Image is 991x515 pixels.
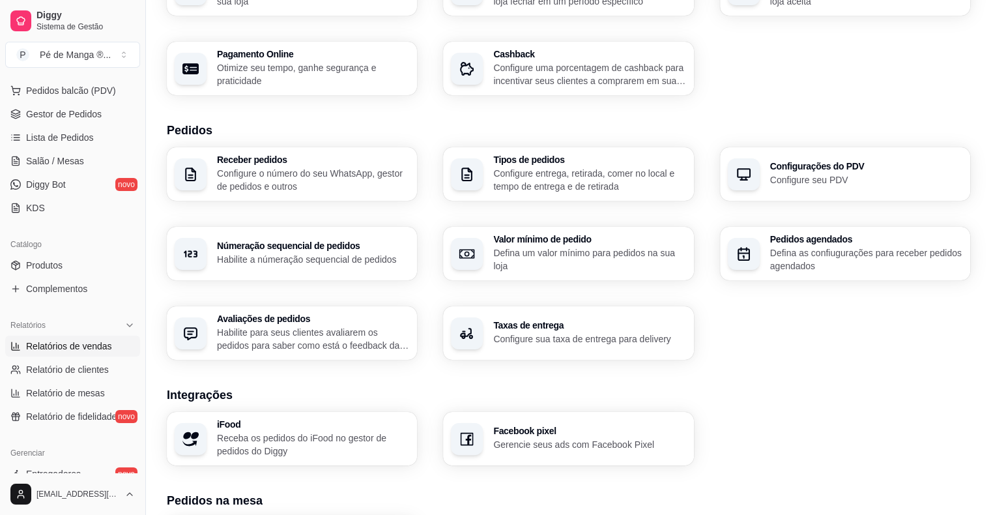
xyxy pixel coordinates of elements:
span: Salão / Mesas [26,154,84,168]
p: Habilite para seus clientes avaliarem os pedidos para saber como está o feedback da sua loja [217,326,409,352]
h3: Facebook pixel [493,426,685,435]
a: DiggySistema de Gestão [5,5,140,37]
button: Pedidos agendadosDefina as confiugurações para receber pedidos agendados [720,227,970,280]
button: Receber pedidosConfigure o número do seu WhatsApp, gestor de pedidos e outros [167,147,417,201]
p: Configure o número do seu WhatsApp, gestor de pedidos e outros [217,167,409,193]
span: Lista de Pedidos [26,131,94,144]
a: Produtos [5,255,140,276]
a: Lista de Pedidos [5,127,140,148]
span: [EMAIL_ADDRESS][DOMAIN_NAME] [36,489,119,499]
p: Receba os pedidos do iFood no gestor de pedidos do Diggy [217,432,409,458]
span: Complementos [26,282,87,295]
h3: Pedidos [167,121,970,140]
p: Habilite a númeração sequencial de pedidos [217,253,409,266]
h3: Avaliações de pedidos [217,314,409,323]
span: Diggy Bot [26,178,66,191]
span: KDS [26,201,45,214]
h3: iFood [217,420,409,429]
span: Gestor de Pedidos [26,108,102,121]
a: Relatório de fidelidadenovo [5,406,140,427]
button: Taxas de entregaConfigure sua taxa de entrega para delivery [443,306,693,360]
span: Diggy [36,10,135,22]
button: Select a team [5,42,140,68]
button: [EMAIL_ADDRESS][DOMAIN_NAME] [5,478,140,510]
p: Gerencie seus ads com Facebook Pixel [493,438,685,451]
p: Defina um valor mínimo para pedidos na sua loja [493,246,685,272]
span: Produtos [26,259,63,272]
span: Relatório de clientes [26,363,109,376]
h3: Pedidos na mesa [167,492,970,510]
span: Relatórios de vendas [26,340,112,353]
h3: Tipos de pedidos [493,155,685,164]
div: Catálogo [5,234,140,255]
a: Entregadoresnovo [5,463,140,484]
button: Configurações do PDVConfigure seu PDV [720,147,970,201]
a: Relatório de mesas [5,383,140,404]
p: Configure sua taxa de entrega para delivery [493,332,685,346]
button: Pagamento OnlineOtimize seu tempo, ganhe segurança e praticidade [167,42,417,95]
div: Pé de Manga ® ... [40,48,111,61]
h3: Taxas de entrega [493,321,685,330]
button: CashbackConfigure uma porcentagem de cashback para incentivar seus clientes a comprarem em sua loja [443,42,693,95]
button: Valor mínimo de pedidoDefina um valor mínimo para pedidos na sua loja [443,227,693,280]
span: Entregadores [26,467,81,480]
p: Defina as confiugurações para receber pedidos agendados [770,246,962,272]
span: Sistema de Gestão [36,22,135,32]
a: Diggy Botnovo [5,174,140,195]
p: Configure uma porcentagem de cashback para incentivar seus clientes a comprarem em sua loja [493,61,685,87]
button: Avaliações de pedidosHabilite para seus clientes avaliarem os pedidos para saber como está o feed... [167,306,417,360]
p: Configure entrega, retirada, comer no local e tempo de entrega e de retirada [493,167,685,193]
button: iFoodReceba os pedidos do iFood no gestor de pedidos do Diggy [167,412,417,465]
h3: Valor mínimo de pedido [493,235,685,244]
span: P [16,48,29,61]
span: Relatório de fidelidade [26,410,117,423]
button: Númeração sequencial de pedidosHabilite a númeração sequencial de pedidos [167,227,417,280]
button: Tipos de pedidosConfigure entrega, retirada, comer no local e tempo de entrega e de retirada [443,147,693,201]
a: Salão / Mesas [5,151,140,171]
h3: Configurações do PDV [770,162,962,171]
h3: Receber pedidos [217,155,409,164]
button: Pedidos balcão (PDV) [5,80,140,101]
span: Relatórios [10,320,46,331]
a: Relatórios de vendas [5,336,140,357]
p: Otimize seu tempo, ganhe segurança e praticidade [217,61,409,87]
a: Gestor de Pedidos [5,104,140,125]
div: Gerenciar [5,443,140,463]
h3: Cashback [493,50,685,59]
h3: Pagamento Online [217,50,409,59]
h3: Integrações [167,386,970,404]
a: Complementos [5,278,140,299]
p: Configure seu PDV [770,173,962,186]
a: Relatório de clientes [5,359,140,380]
h3: Pedidos agendados [770,235,962,244]
h3: Númeração sequencial de pedidos [217,241,409,250]
span: Relatório de mesas [26,387,105,400]
button: Facebook pixelGerencie seus ads com Facebook Pixel [443,412,693,465]
span: Pedidos balcão (PDV) [26,84,116,97]
a: KDS [5,198,140,218]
